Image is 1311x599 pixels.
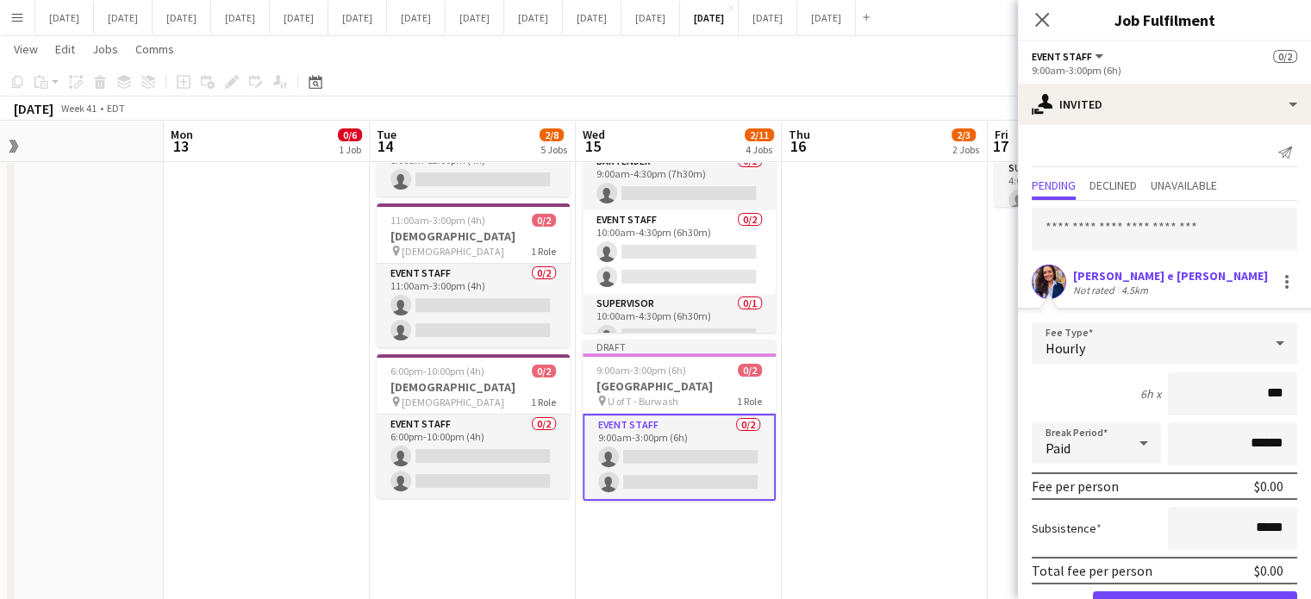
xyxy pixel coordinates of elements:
h3: [GEOGRAPHIC_DATA] [583,378,776,394]
button: [DATE] [446,1,504,34]
button: [DATE] [211,1,270,34]
span: 16 [786,136,810,156]
div: [PERSON_NAME] e [PERSON_NAME] [1073,268,1268,284]
div: Invited [1018,84,1311,125]
a: Jobs [85,38,125,60]
app-job-card: 11:00am-3:00pm (4h)0/2[DEMOGRAPHIC_DATA] [DEMOGRAPHIC_DATA]1 RoleEvent Staff0/211:00am-3:00pm (4h) [377,203,570,347]
div: $0.00 [1254,562,1283,579]
span: [DEMOGRAPHIC_DATA] [402,245,504,258]
span: 0/6 [338,128,362,141]
h3: [DEMOGRAPHIC_DATA] [377,228,570,244]
span: 1 Role [531,396,556,409]
div: Total fee per person [1032,562,1152,579]
label: Subsistence [1032,521,1102,536]
span: Hourly [1046,340,1085,357]
app-job-card: Draft9:00am-3:00pm (6h)0/2[GEOGRAPHIC_DATA] U of T - Burwash1 RoleEvent Staff0/29:00am-3:00pm (6h) [583,340,776,501]
h3: Job Fulfilment [1018,9,1311,31]
span: Fri [995,127,1008,142]
button: [DATE] [387,1,446,34]
app-card-role: Supervisor0/110:00am-4:30pm (6h30m) [583,294,776,353]
a: View [7,38,45,60]
app-card-role: Event Staff0/29:00am-3:00pm (6h) [583,414,776,501]
button: [DATE] [563,1,621,34]
div: Draft [583,340,776,353]
span: Paid [1046,440,1071,457]
app-job-card: Updated9:00am-4:30pm (7h30m)0/6APEX - [PERSON_NAME] APEX - [PERSON_NAME]4 RolesBartender0/19:00am... [583,78,776,333]
span: Week 41 [57,102,100,115]
app-card-role: Event Staff0/210:00am-4:30pm (6h30m) [583,210,776,294]
app-card-role: Event Staff0/211:00am-3:00pm (4h) [377,264,570,347]
span: Edit [55,41,75,57]
button: [DATE] [35,1,94,34]
button: [DATE] [153,1,211,34]
button: [DATE] [621,1,680,34]
div: 5 Jobs [540,143,567,156]
span: 13 [168,136,193,156]
span: 15 [580,136,605,156]
div: 9:00am-3:00pm (6h) [1032,64,1297,77]
button: Event Staff [1032,50,1106,63]
span: 1 Role [737,395,762,408]
div: Not rated [1073,284,1118,296]
div: 4.5km [1118,284,1152,296]
app-card-role: Event Staff0/26:00pm-10:00pm (4h) [377,415,570,498]
span: Tue [377,127,396,142]
button: [DATE] [270,1,328,34]
span: 9:00am-3:00pm (6h) [596,364,686,377]
button: [DATE] [797,1,856,34]
span: [DEMOGRAPHIC_DATA] [402,396,504,409]
app-job-card: 6:00pm-10:00pm (4h)0/2[DEMOGRAPHIC_DATA] [DEMOGRAPHIC_DATA]1 RoleEvent Staff0/26:00pm-10:00pm (4h) [377,354,570,498]
span: 2/11 [745,128,774,141]
div: 6h x [1140,386,1161,402]
button: [DATE] [504,1,563,34]
span: 6:00pm-10:00pm (4h) [390,365,484,377]
span: U of T - Burwash [608,395,678,408]
span: Pending [1032,179,1076,191]
button: [DATE] [328,1,387,34]
a: Comms [128,38,181,60]
span: Mon [171,127,193,142]
div: 4 Jobs [746,143,773,156]
span: Comms [135,41,174,57]
div: EDT [107,102,125,115]
div: [DATE] [14,100,53,117]
app-card-role: Bartender0/19:00am-4:30pm (7h30m) [583,152,776,210]
a: Edit [48,38,82,60]
span: View [14,41,38,57]
span: Event Staff [1032,50,1092,63]
span: 14 [374,136,396,156]
span: 17 [992,136,1008,156]
span: 0/2 [738,364,762,377]
span: 2/3 [952,128,976,141]
span: 0/2 [1273,50,1297,63]
button: [DATE] [680,1,739,34]
div: $0.00 [1254,477,1283,495]
span: Unavailable [1151,179,1217,191]
app-card-role: Supervisor0/14:00pm-10:00pm (6h) [995,159,1188,217]
button: [DATE] [94,1,153,34]
div: 1 Job [339,143,361,156]
button: [DATE] [739,1,797,34]
span: 0/2 [532,214,556,227]
span: Declined [1089,179,1137,191]
div: Fee per person [1032,477,1119,495]
h3: [DEMOGRAPHIC_DATA] [377,379,570,395]
span: Jobs [92,41,118,57]
app-card-role: Event Staff - Lead0/18:00am-12:00pm (4h) [377,138,570,197]
span: Wed [583,127,605,142]
span: 1 Role [531,245,556,258]
span: 11:00am-3:00pm (4h) [390,214,485,227]
span: Thu [789,127,810,142]
span: 2/8 [540,128,564,141]
span: 0/2 [532,365,556,377]
div: 2 Jobs [952,143,979,156]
